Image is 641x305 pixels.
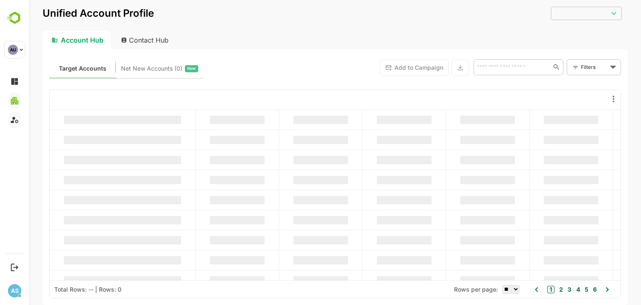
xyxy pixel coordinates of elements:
div: Contact Hub [85,31,147,49]
div: Account Hub [13,31,82,49]
button: 2 [528,285,534,294]
div: AS [8,284,21,297]
div: Newly surfaced ICP-fit accounts from Intent, Website, LinkedIn, and other engagement signals. [92,63,169,74]
button: 1 [518,286,525,293]
p: Unified Account Profile [13,8,125,18]
div: Filters [552,63,578,71]
span: Net New Accounts ( 0 ) [92,63,153,74]
div: ​ [522,6,593,20]
button: Add to Campaign [351,59,419,76]
span: New [158,63,167,74]
span: Known accounts you’ve identified to target - imported from CRM, Offline upload, or promoted from ... [30,63,77,74]
div: Filters [551,58,592,76]
button: 6 [562,285,568,294]
button: Export the selected data as CSV [422,59,440,76]
button: 4 [545,285,551,294]
button: 3 [536,285,542,294]
div: Total Rows: -- | Rows: 0 [25,286,92,293]
img: BambooboxLogoMark.f1c84d78b4c51b1a7b5f700c9845e183.svg [4,10,25,26]
span: Rows per page: [425,286,469,293]
button: Logout [9,262,20,273]
button: 5 [553,285,559,294]
div: AU [8,45,18,55]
